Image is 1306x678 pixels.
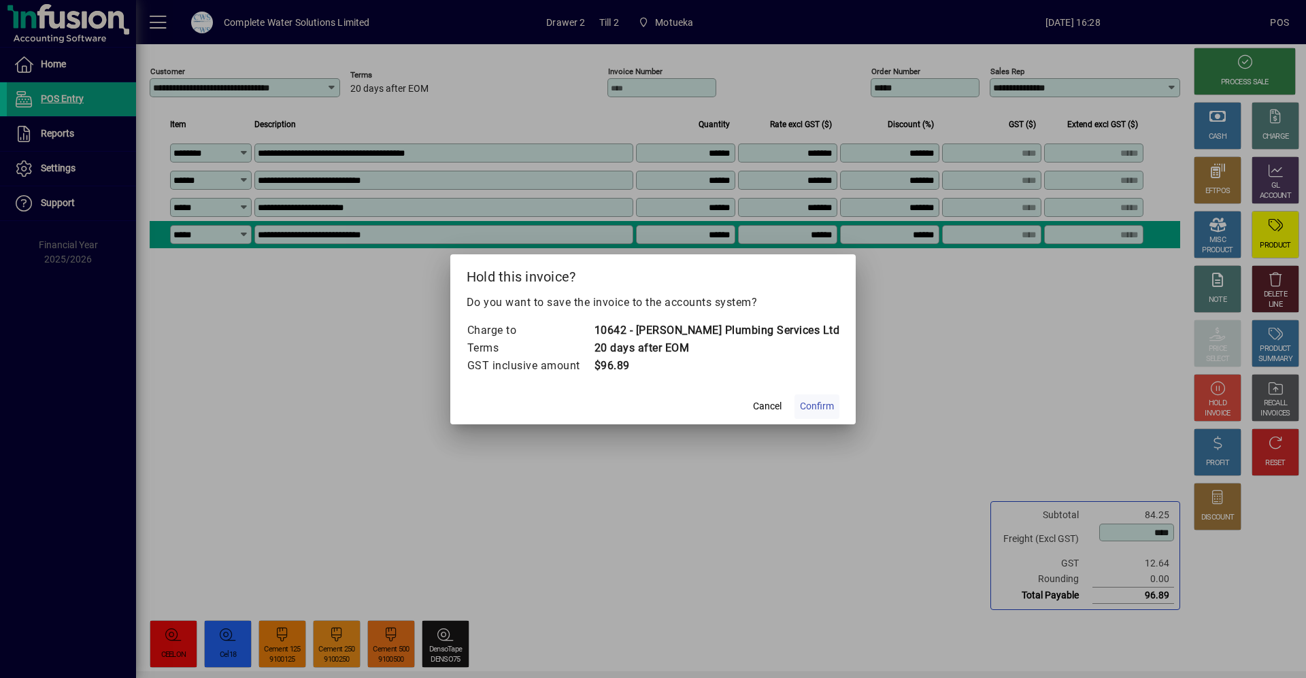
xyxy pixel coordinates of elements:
[794,394,839,419] button: Confirm
[467,322,594,339] td: Charge to
[594,339,840,357] td: 20 days after EOM
[467,294,840,311] p: Do you want to save the invoice to the accounts system?
[467,357,594,375] td: GST inclusive amount
[753,399,782,413] span: Cancel
[594,322,840,339] td: 10642 - [PERSON_NAME] Plumbing Services Ltd
[594,357,840,375] td: $96.89
[746,394,789,419] button: Cancel
[450,254,856,294] h2: Hold this invoice?
[467,339,594,357] td: Terms
[800,399,834,413] span: Confirm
